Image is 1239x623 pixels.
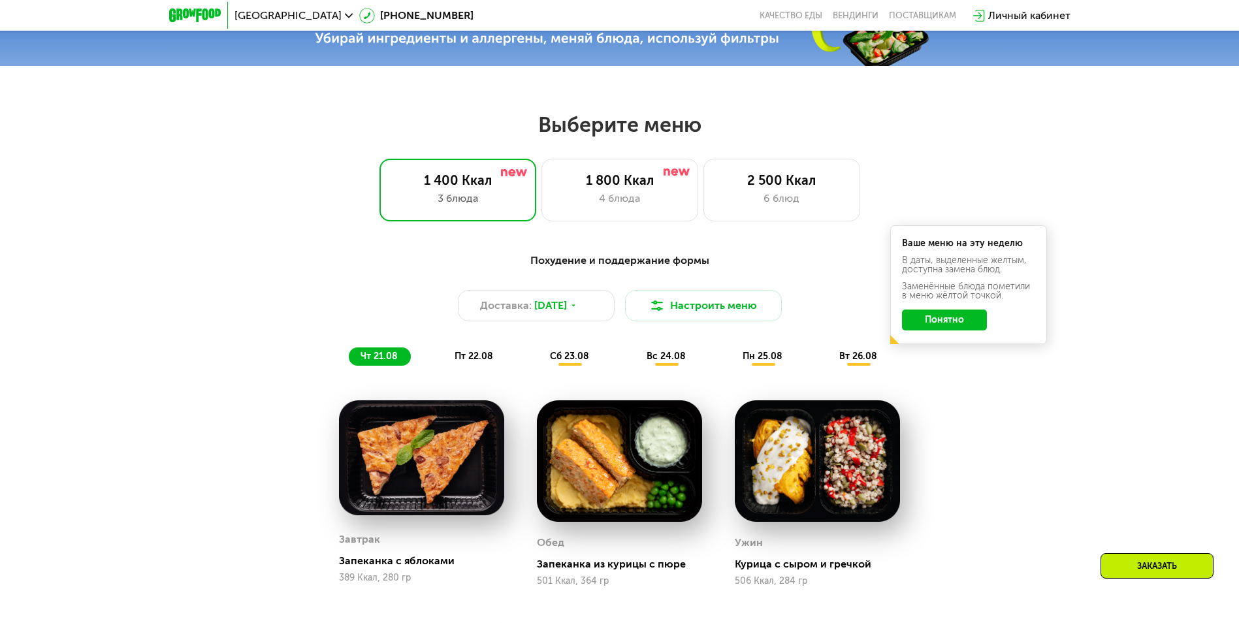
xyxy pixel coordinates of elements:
[233,253,1006,269] div: Похудение и поддержание формы
[42,112,1197,138] h2: Выберите меню
[743,351,782,362] span: пн 25.08
[339,530,380,549] div: Завтрак
[339,554,515,567] div: Запеканка с яблоками
[480,298,532,313] span: Доставка:
[339,573,504,583] div: 389 Ккал, 280 гр
[717,172,846,188] div: 2 500 Ккал
[647,351,686,362] span: вс 24.08
[625,290,782,321] button: Настроить меню
[393,191,523,206] div: 3 блюда
[361,351,398,362] span: чт 21.08
[393,172,523,188] div: 1 400 Ккал
[988,8,1070,24] div: Личный кабинет
[902,310,987,330] button: Понятно
[902,256,1035,274] div: В даты, выделенные желтым, доступна замена блюд.
[889,10,956,21] div: поставщикам
[534,298,567,313] span: [DATE]
[735,558,910,571] div: Курица с сыром и гречкой
[555,191,684,206] div: 4 блюда
[735,533,763,552] div: Ужин
[902,239,1035,248] div: Ваше меню на эту неделю
[1101,553,1214,579] div: Заказать
[537,533,564,552] div: Обед
[550,351,589,362] span: сб 23.08
[833,10,878,21] a: Вендинги
[839,351,877,362] span: вт 26.08
[717,191,846,206] div: 6 блюд
[359,8,474,24] a: [PHONE_NUMBER]
[537,558,713,571] div: Запеканка из курицы с пюре
[555,172,684,188] div: 1 800 Ккал
[735,576,900,586] div: 506 Ккал, 284 гр
[234,10,342,21] span: [GEOGRAPHIC_DATA]
[537,576,702,586] div: 501 Ккал, 364 гр
[902,282,1035,300] div: Заменённые блюда пометили в меню жёлтой точкой.
[760,10,822,21] a: Качество еды
[455,351,493,362] span: пт 22.08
